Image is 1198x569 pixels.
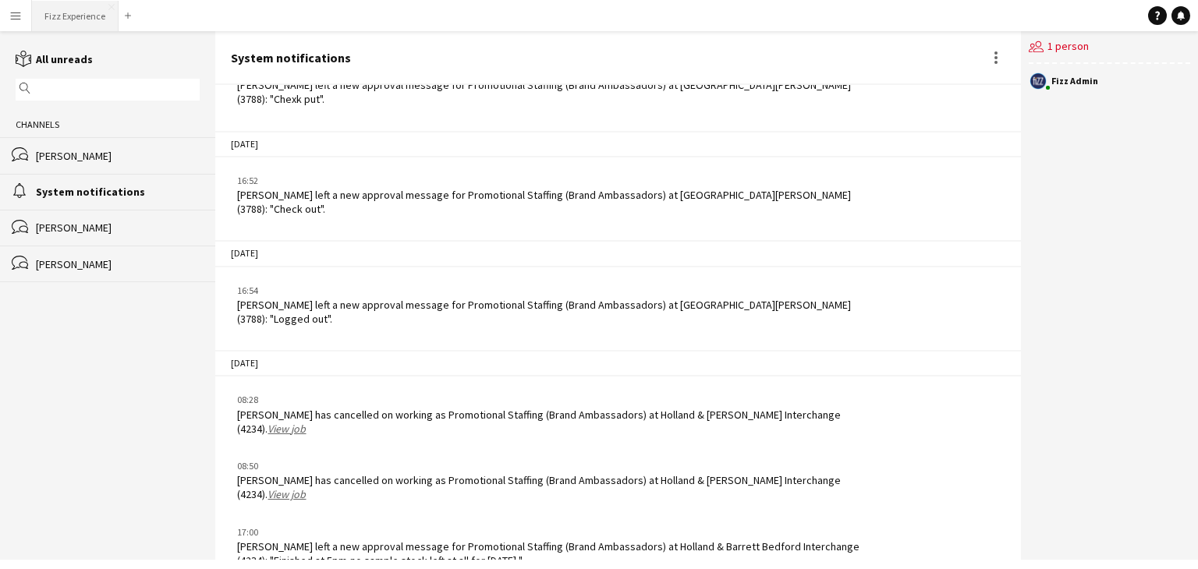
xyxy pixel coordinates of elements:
[237,174,875,188] div: 16:52
[237,539,875,567] div: [PERSON_NAME] left a new approval message for Promotional Staffing (Brand Ambassadors) at Holland...
[215,240,1021,267] div: [DATE]
[32,1,119,31] button: Fizz Experience
[237,188,875,216] div: [PERSON_NAME] left a new approval message for Promotional Staffing (Brand Ambassadors) at [GEOGRA...
[36,257,200,271] div: [PERSON_NAME]
[16,52,93,66] a: All unreads
[36,185,200,199] div: System notifications
[237,78,875,106] div: [PERSON_NAME] left a new approval message for Promotional Staffing (Brand Ambassadors) at [GEOGRA...
[237,284,875,298] div: 16:54
[268,422,306,436] a: View job
[1029,31,1190,64] div: 1 person
[237,473,875,501] div: [PERSON_NAME] has cancelled on working as Promotional Staffing (Brand Ambassadors) at Holland & [...
[215,131,1021,157] div: [DATE]
[237,408,875,436] div: [PERSON_NAME] has cancelled on working as Promotional Staffing (Brand Ambassadors) at Holland & [...
[237,298,875,326] div: [PERSON_NAME] left a new approval message for Promotional Staffing (Brand Ambassadors) at [GEOGRA...
[237,459,875,473] div: 08:50
[231,51,351,65] div: System notifications
[237,525,875,539] div: 17:00
[215,350,1021,376] div: [DATE]
[237,393,875,407] div: 08:28
[36,149,200,163] div: [PERSON_NAME]
[1051,76,1098,86] div: Fizz Admin
[268,487,306,501] a: View job
[36,221,200,235] div: [PERSON_NAME]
